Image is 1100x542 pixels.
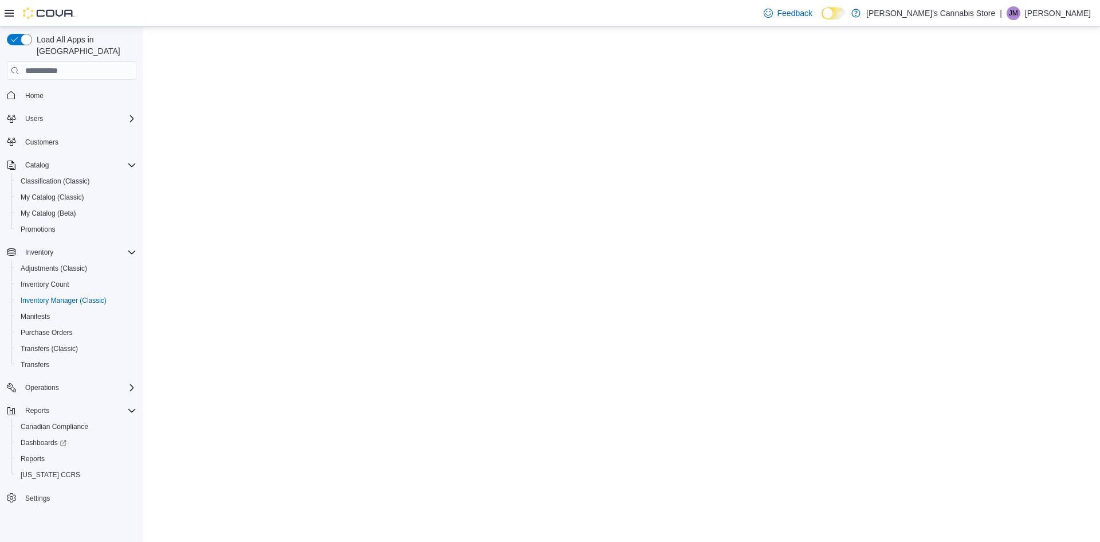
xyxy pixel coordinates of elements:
[21,158,53,172] button: Catalog
[16,174,136,188] span: Classification (Classic)
[23,7,74,19] img: Cova
[822,7,846,20] input: Dark Mode
[1007,6,1020,20] div: Jenny McKenna
[25,383,59,392] span: Operations
[16,278,136,291] span: Inventory Count
[16,206,81,220] a: My Catalog (Beta)
[21,112,48,126] button: Users
[16,223,60,236] a: Promotions
[21,225,56,234] span: Promotions
[16,294,111,307] a: Inventory Manager (Classic)
[21,491,136,505] span: Settings
[11,260,141,276] button: Adjustments (Classic)
[16,223,136,236] span: Promotions
[11,293,141,309] button: Inventory Manager (Classic)
[11,419,141,435] button: Canadian Compliance
[16,420,93,434] a: Canadian Compliance
[25,114,43,123] span: Users
[21,438,66,447] span: Dashboards
[16,190,136,204] span: My Catalog (Classic)
[759,2,817,25] a: Feedback
[11,276,141,293] button: Inventory Count
[21,381,64,395] button: Operations
[16,420,136,434] span: Canadian Compliance
[21,312,50,321] span: Manifests
[16,468,136,482] span: Washington CCRS
[21,454,45,463] span: Reports
[16,358,54,372] a: Transfers
[25,91,44,100] span: Home
[16,174,95,188] a: Classification (Classic)
[1000,6,1002,20] p: |
[21,296,107,305] span: Inventory Manager (Classic)
[16,206,136,220] span: My Catalog (Beta)
[21,470,80,479] span: [US_STATE] CCRS
[777,7,812,19] span: Feedback
[1025,6,1091,20] p: [PERSON_NAME]
[21,89,48,103] a: Home
[21,209,76,218] span: My Catalog (Beta)
[21,245,58,259] button: Inventory
[11,357,141,373] button: Transfers
[21,193,84,202] span: My Catalog (Classic)
[16,452,49,466] a: Reports
[16,342,82,356] a: Transfers (Classic)
[16,310,136,323] span: Manifests
[16,436,136,450] span: Dashboards
[11,309,141,325] button: Manifests
[16,452,136,466] span: Reports
[16,278,74,291] a: Inventory Count
[21,245,136,259] span: Inventory
[21,381,136,395] span: Operations
[2,87,141,103] button: Home
[1009,6,1018,20] span: JM
[11,325,141,341] button: Purchase Orders
[25,161,49,170] span: Catalog
[2,244,141,260] button: Inventory
[866,6,995,20] p: [PERSON_NAME]'s Cannabis Store
[2,111,141,127] button: Users
[11,435,141,451] a: Dashboards
[21,404,136,418] span: Reports
[16,262,136,275] span: Adjustments (Classic)
[21,404,54,418] button: Reports
[2,380,141,396] button: Operations
[16,358,136,372] span: Transfers
[16,342,136,356] span: Transfers (Classic)
[2,490,141,506] button: Settings
[25,406,49,415] span: Reports
[21,344,78,353] span: Transfers (Classic)
[11,189,141,205] button: My Catalog (Classic)
[16,468,85,482] a: [US_STATE] CCRS
[16,326,77,340] a: Purchase Orders
[2,134,141,150] button: Customers
[25,494,50,503] span: Settings
[16,294,136,307] span: Inventory Manager (Classic)
[11,467,141,483] button: [US_STATE] CCRS
[25,248,53,257] span: Inventory
[32,34,136,57] span: Load All Apps in [GEOGRAPHIC_DATA]
[21,112,136,126] span: Users
[11,451,141,467] button: Reports
[7,82,136,536] nav: Complex example
[11,205,141,221] button: My Catalog (Beta)
[21,135,63,149] a: Customers
[21,280,69,289] span: Inventory Count
[16,190,89,204] a: My Catalog (Classic)
[16,436,71,450] a: Dashboards
[2,157,141,173] button: Catalog
[21,158,136,172] span: Catalog
[25,138,58,147] span: Customers
[16,326,136,340] span: Purchase Orders
[11,341,141,357] button: Transfers (Classic)
[21,264,87,273] span: Adjustments (Classic)
[11,173,141,189] button: Classification (Classic)
[21,422,88,431] span: Canadian Compliance
[11,221,141,237] button: Promotions
[21,492,54,505] a: Settings
[21,328,73,337] span: Purchase Orders
[16,310,54,323] a: Manifests
[21,360,49,369] span: Transfers
[2,403,141,419] button: Reports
